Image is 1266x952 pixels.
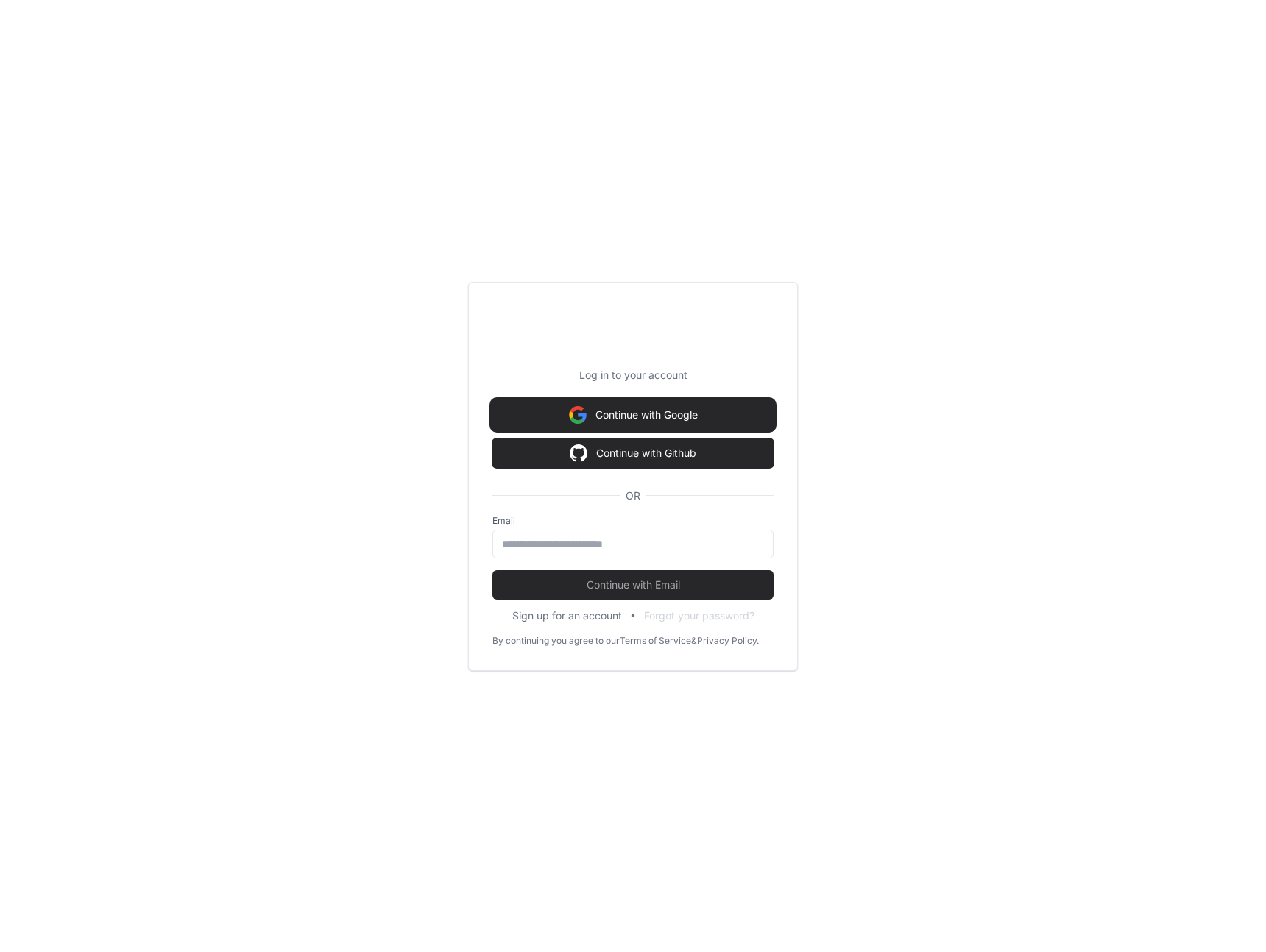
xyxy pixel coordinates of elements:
[492,635,620,647] div: By continuing you agree to our
[697,635,759,647] a: Privacy Policy.
[492,438,774,468] button: Continue with Github
[620,489,646,503] span: OR
[512,608,622,623] button: Sign up for an account
[492,400,774,430] button: Continue with Google
[620,635,691,647] a: Terms of Service
[644,608,754,623] button: Forgot your password?
[492,578,774,592] span: Continue with Email
[691,635,697,647] div: &
[492,368,774,383] p: Log in to your account
[569,400,587,430] img: Sign in with google
[492,570,774,600] button: Continue with Email
[570,438,587,468] img: Sign in with google
[492,515,774,527] label: Email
